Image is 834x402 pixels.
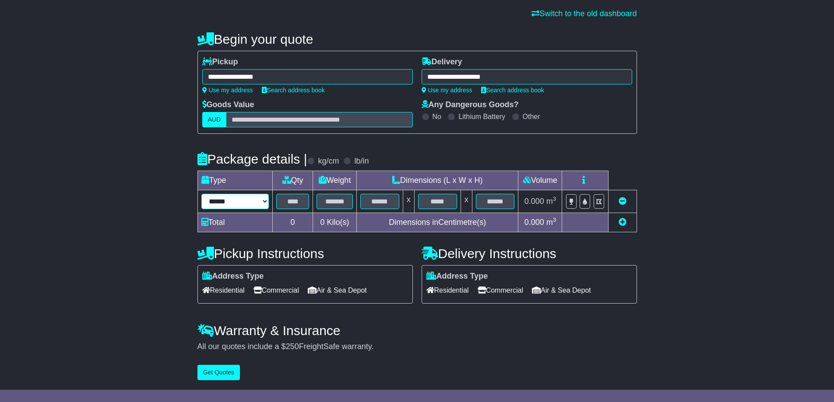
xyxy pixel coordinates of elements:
[202,87,253,94] a: Use my address
[202,283,245,297] span: Residential
[197,171,273,190] td: Type
[202,57,238,67] label: Pickup
[426,272,488,281] label: Address Type
[262,87,325,94] a: Search address book
[433,112,441,121] label: No
[197,342,637,352] div: All our quotes include a $ FreightSafe warranty.
[553,217,556,223] sup: 3
[357,213,518,232] td: Dimensions in Centimetre(s)
[197,365,240,380] button: Get Quotes
[422,246,637,261] h4: Delivery Instructions
[197,213,273,232] td: Total
[318,157,339,166] label: kg/cm
[532,283,591,297] span: Air & Sea Depot
[461,190,472,213] td: x
[313,171,357,190] td: Weight
[524,197,544,206] span: 0.000
[197,152,307,166] h4: Package details |
[253,283,299,297] span: Commercial
[202,272,264,281] label: Address Type
[354,157,369,166] label: lb/in
[518,171,562,190] td: Volume
[313,213,357,232] td: Kilo(s)
[197,32,637,46] h4: Begin your quote
[531,9,637,18] a: Switch to the old dashboard
[202,100,254,110] label: Goods Value
[320,218,325,227] span: 0
[202,112,227,127] label: AUD
[286,342,299,351] span: 250
[357,171,518,190] td: Dimensions (L x W x H)
[273,213,313,232] td: 0
[546,197,556,206] span: m
[197,246,413,261] h4: Pickup Instructions
[619,218,626,227] a: Add new item
[478,283,523,297] span: Commercial
[553,196,556,202] sup: 3
[422,87,472,94] a: Use my address
[422,57,462,67] label: Delivery
[523,112,540,121] label: Other
[273,171,313,190] td: Qty
[524,218,544,227] span: 0.000
[546,218,556,227] span: m
[308,283,367,297] span: Air & Sea Depot
[403,190,414,213] td: x
[426,283,469,297] span: Residential
[619,197,626,206] a: Remove this item
[458,112,505,121] label: Lithium Battery
[481,87,544,94] a: Search address book
[422,100,519,110] label: Any Dangerous Goods?
[197,323,637,338] h4: Warranty & Insurance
